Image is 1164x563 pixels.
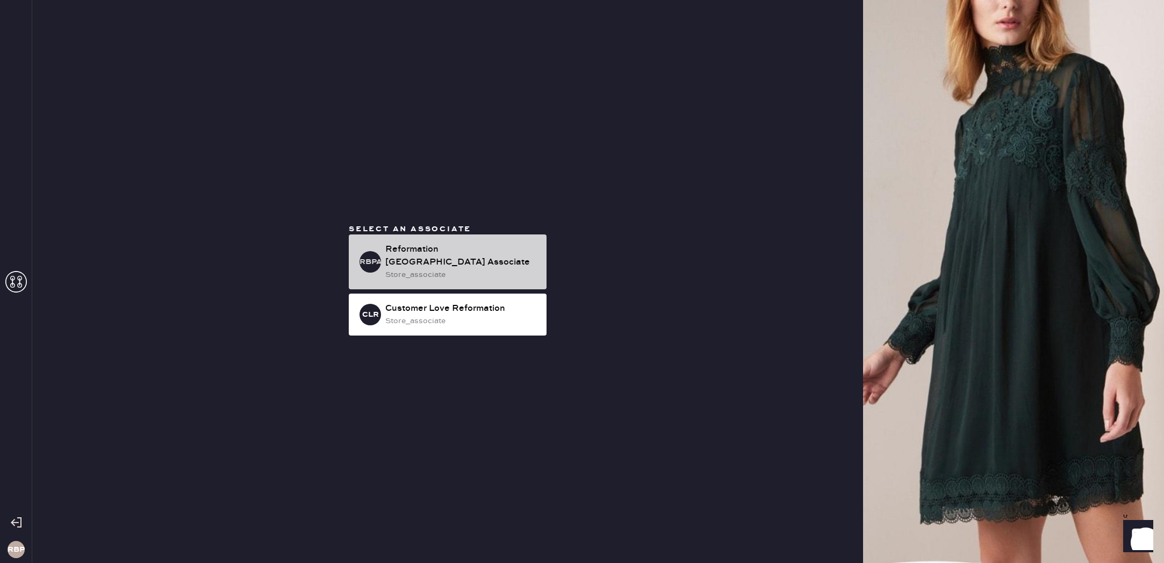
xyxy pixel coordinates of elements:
iframe: Front Chat [1113,515,1159,561]
h3: CLR [362,311,379,318]
div: store_associate [385,315,538,327]
div: Customer Love Reformation [385,302,538,315]
div: Reformation [GEOGRAPHIC_DATA] Associate [385,243,538,269]
h3: RBP [8,546,25,553]
h3: RBPA [360,258,381,266]
div: store_associate [385,269,538,281]
span: Select an associate [349,224,471,234]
